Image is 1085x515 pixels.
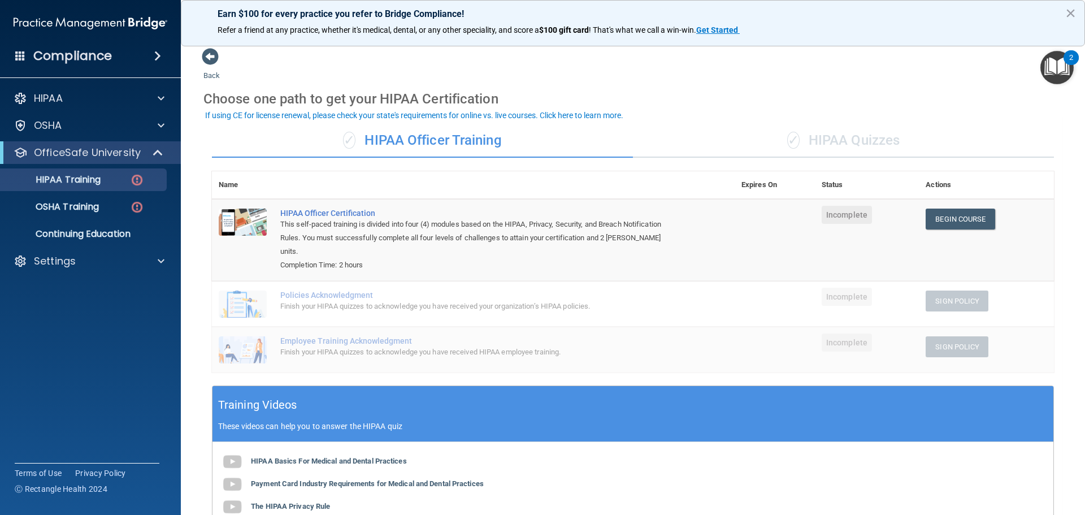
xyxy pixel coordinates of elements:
[14,254,164,268] a: Settings
[696,25,740,34] a: Get Started
[280,336,678,345] div: Employee Training Acknowledgment
[589,25,696,34] span: ! That's what we call a win-win.
[633,124,1054,158] div: HIPAA Quizzes
[280,345,678,359] div: Finish your HIPAA quizzes to acknowledge you have received HIPAA employee training.
[787,132,800,149] span: ✓
[203,110,625,121] button: If using CE for license renewal, please check your state's requirements for online vs. live cours...
[926,291,988,311] button: Sign Policy
[919,171,1054,199] th: Actions
[1069,58,1073,72] div: 2
[539,25,589,34] strong: $100 gift card
[15,468,62,479] a: Terms of Use
[280,258,678,272] div: Completion Time: 2 hours
[212,171,274,199] th: Name
[696,25,738,34] strong: Get Started
[822,288,872,306] span: Incomplete
[212,124,633,158] div: HIPAA Officer Training
[822,334,872,352] span: Incomplete
[735,171,815,199] th: Expires On
[822,206,872,224] span: Incomplete
[218,8,1048,19] p: Earn $100 for every practice you refer to Bridge Compliance!
[251,457,407,465] b: HIPAA Basics For Medical and Dental Practices
[7,201,99,213] p: OSHA Training
[7,174,101,185] p: HIPAA Training
[130,200,144,214] img: danger-circle.6113f641.png
[221,473,244,496] img: gray_youtube_icon.38fcd6cc.png
[34,119,62,132] p: OSHA
[221,451,244,473] img: gray_youtube_icon.38fcd6cc.png
[33,48,112,64] h4: Compliance
[14,92,164,105] a: HIPAA
[1065,4,1076,22] button: Close
[14,119,164,132] a: OSHA
[926,336,988,357] button: Sign Policy
[34,146,141,159] p: OfficeSafe University
[280,300,678,313] div: Finish your HIPAA quizzes to acknowledge you have received your organization’s HIPAA policies.
[15,483,107,495] span: Ⓒ Rectangle Health 2024
[1040,51,1074,84] button: Open Resource Center, 2 new notifications
[14,12,167,34] img: PMB logo
[34,92,63,105] p: HIPAA
[34,254,76,268] p: Settings
[75,468,126,479] a: Privacy Policy
[280,218,678,258] div: This self-paced training is divided into four (4) modules based on the HIPAA, Privacy, Security, ...
[14,146,164,159] a: OfficeSafe University
[130,173,144,187] img: danger-circle.6113f641.png
[205,111,623,119] div: If using CE for license renewal, please check your state's requirements for online vs. live cours...
[251,502,330,510] b: The HIPAA Privacy Rule
[218,395,297,415] h5: Training Videos
[203,58,220,80] a: Back
[343,132,355,149] span: ✓
[926,209,995,230] a: Begin Course
[251,479,484,488] b: Payment Card Industry Requirements for Medical and Dental Practices
[7,228,162,240] p: Continuing Education
[280,209,678,218] a: HIPAA Officer Certification
[203,83,1062,115] div: Choose one path to get your HIPAA Certification
[218,25,539,34] span: Refer a friend at any practice, whether it's medical, dental, or any other speciality, and score a
[815,171,919,199] th: Status
[280,291,678,300] div: Policies Acknowledgment
[218,422,1048,431] p: These videos can help you to answer the HIPAA quiz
